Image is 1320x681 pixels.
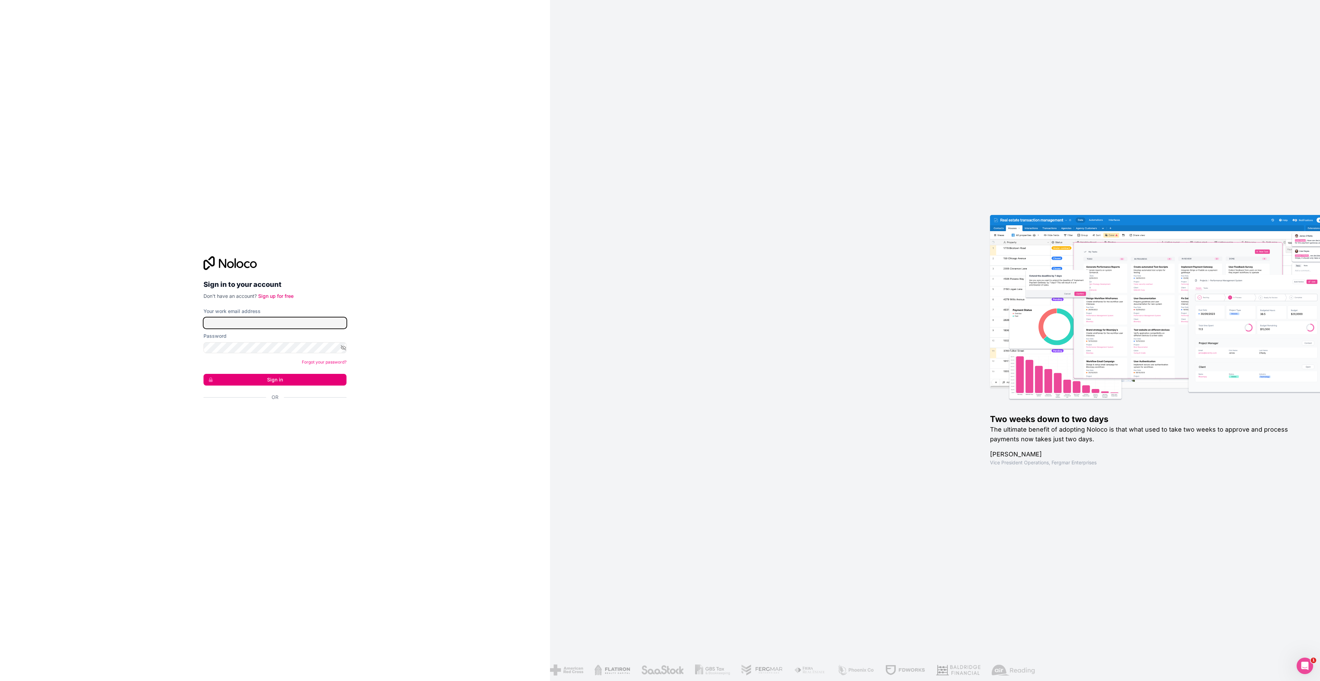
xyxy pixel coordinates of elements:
img: /assets/saastock-C6Zbiodz.png [640,664,684,675]
input: Password [203,342,346,353]
img: /assets/fdworks-Bi04fVtw.png [884,664,925,675]
img: /assets/fergmar-CudnrXN5.png [740,664,782,675]
img: /assets/airreading-FwAmRzSr.png [991,664,1035,675]
span: 1 [1311,658,1316,663]
span: Don't have an account? [203,293,257,299]
img: /assets/gbstax-C-GtDUiK.png [695,664,729,675]
h1: Two weeks down to two days [990,414,1298,425]
a: Forgot your password? [302,359,346,365]
img: /assets/saastock-C6Zbiodz.png [1261,664,1304,675]
label: Password [203,333,227,339]
img: /assets/flatiron-C8eUkumj.png [594,664,630,675]
span: Or [272,394,278,401]
h1: [PERSON_NAME] [990,450,1298,459]
img: /assets/american-red-cross-BAupjrZR.png [549,664,583,675]
input: Email address [203,317,346,328]
a: Sign up for free [258,293,294,299]
iframe: Intercom live chat [1297,658,1313,674]
img: /assets/baldridge-DxmPIwAm.png [936,664,980,675]
h2: The ultimate benefit of adopting Noloco is that what used to take two weeks to approve and proces... [990,425,1298,444]
img: /assets/american-red-cross-BAupjrZR.png [1170,664,1203,675]
h2: Sign in to your account [203,278,346,291]
img: /assets/phoenix-BREaitsQ.png [837,664,874,675]
h1: Vice President Operations , Fergmar Enterprises [990,459,1298,466]
img: /assets/fiera-fwj2N5v4.png [793,664,826,675]
label: Your work email address [203,308,261,315]
iframe: Knop Inloggen met Google [200,408,344,423]
button: Sign in [203,374,346,386]
img: /assets/flatiron-C8eUkumj.png [1214,664,1250,675]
